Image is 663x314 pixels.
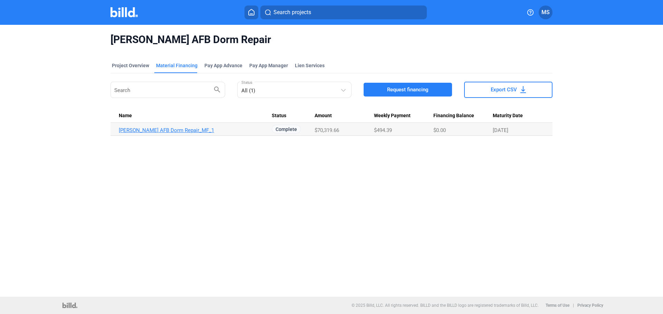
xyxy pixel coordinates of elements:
div: Project Overview [112,62,149,69]
div: Name [119,113,272,119]
span: Request financing [387,86,429,93]
span: Search projects [273,8,311,17]
span: Maturity Date [493,113,523,119]
span: [PERSON_NAME] AFB Dorm Repair [110,33,552,46]
span: $0.00 [433,127,446,133]
span: Status [272,113,286,119]
span: $70,319.66 [315,127,339,133]
div: Weekly Payment [374,113,433,119]
a: [PERSON_NAME] AFB Dorm Repair_MF_1 [119,127,272,133]
span: Name [119,113,132,119]
span: Financing Balance [433,113,474,119]
b: Terms of Use [546,303,569,308]
div: Maturity Date [493,113,544,119]
button: MS [539,6,552,19]
mat-icon: search [213,85,221,93]
div: Lien Services [295,62,325,69]
span: Export CSV [491,86,517,93]
span: Pay App Manager [249,62,288,69]
button: Request financing [364,83,452,97]
button: Search projects [260,6,427,19]
div: Pay App Advance [204,62,242,69]
span: MS [541,8,550,17]
span: Weekly Payment [374,113,411,119]
div: Status [272,113,315,119]
div: Material Financing [156,62,198,69]
img: logo [63,303,77,308]
span: Complete [272,125,301,133]
b: Privacy Policy [577,303,603,308]
img: Billd Company Logo [110,7,138,17]
p: © 2025 Billd, LLC. All rights reserved. BILLD and the BILLD logo are registered trademarks of Bil... [352,303,539,308]
button: Export CSV [464,82,552,98]
div: Financing Balance [433,113,493,119]
span: [DATE] [493,127,508,133]
div: Amount [315,113,374,119]
span: Amount [315,113,332,119]
p: | [573,303,574,308]
mat-select-trigger: All (1) [241,88,255,94]
span: $494.39 [374,127,392,133]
